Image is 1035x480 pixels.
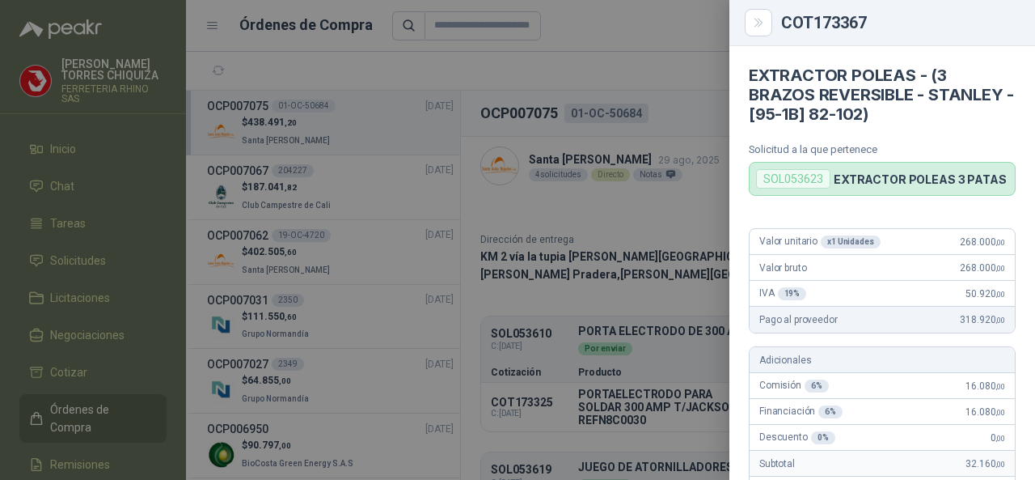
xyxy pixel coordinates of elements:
span: 50.920 [965,288,1005,299]
span: ,00 [995,290,1005,299]
span: ,00 [995,316,1005,325]
span: 32.160 [965,458,1005,469]
span: 16.080 [965,380,1005,392]
span: Financiación [759,406,843,418]
span: ,00 [995,460,1005,469]
div: 6 % [805,380,829,393]
span: 16.080 [965,406,1005,418]
h4: EXTRACTOR POLEAS - (3 BRAZOS REVERSIBLE - STANLEY - [95-1B] 82-102) [749,66,1016,124]
div: COT173367 [781,15,1016,31]
div: 6 % [818,406,843,418]
span: 0 [991,432,1005,444]
span: ,00 [995,434,1005,443]
span: Descuento [759,431,835,444]
span: IVA [759,287,806,300]
span: 268.000 [960,262,1005,274]
span: 318.920 [960,314,1005,325]
span: ,00 [995,264,1005,273]
p: Solicitud a la que pertenece [749,143,1016,155]
span: ,00 [995,382,1005,391]
p: EXTRACTOR POLEAS 3 PATAS [834,172,1007,186]
button: Close [749,13,768,32]
span: Comisión [759,380,829,393]
span: Valor unitario [759,236,881,248]
span: 268.000 [960,236,1005,248]
span: ,00 [995,238,1005,247]
div: Adicionales [750,347,1015,373]
span: Pago al proveedor [759,314,838,325]
div: 19 % [778,287,807,300]
div: x 1 Unidades [821,236,881,248]
div: 0 % [811,431,835,444]
span: Valor bruto [759,262,806,274]
div: SOL053623 [756,169,830,189]
span: ,00 [995,408,1005,417]
span: Subtotal [759,458,795,469]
